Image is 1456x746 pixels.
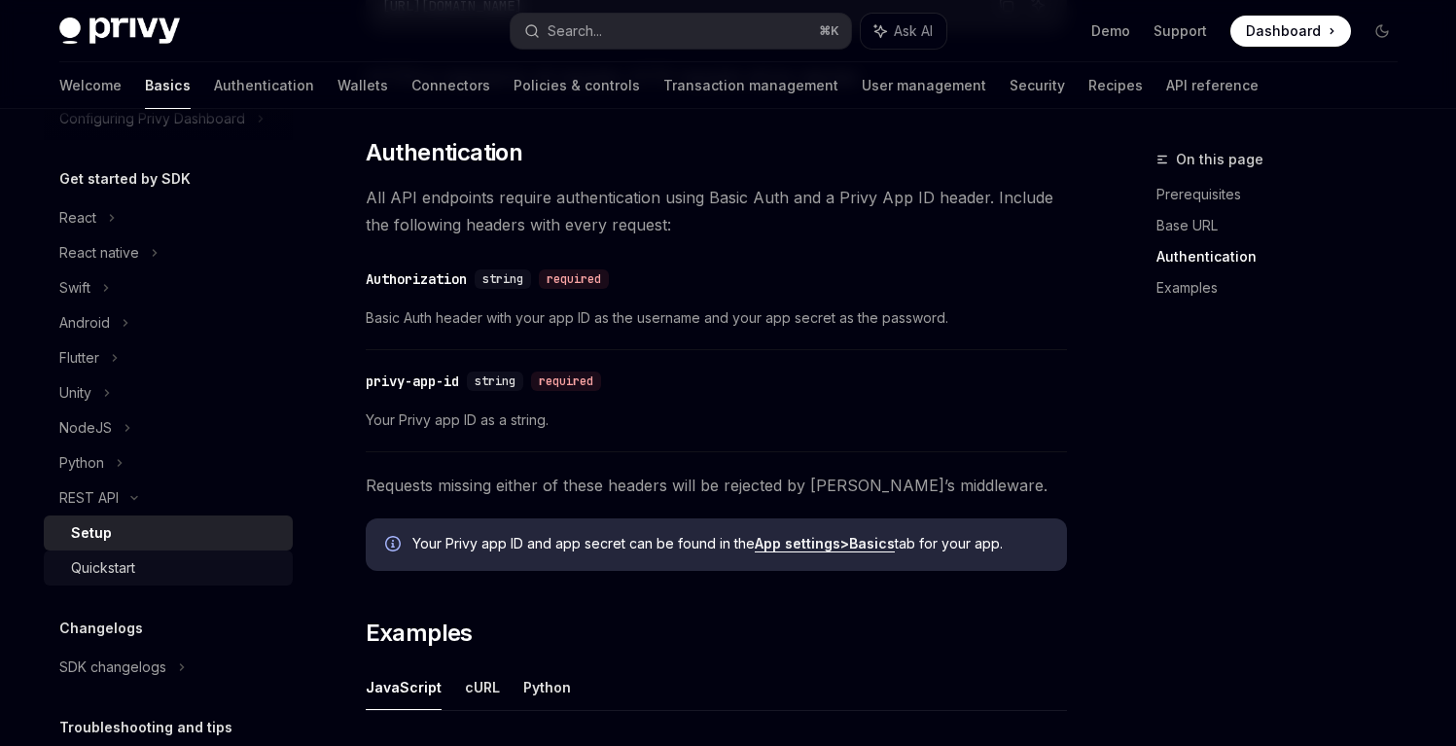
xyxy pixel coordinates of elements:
[531,372,601,391] div: required
[59,617,143,640] h5: Changelogs
[366,618,473,649] span: Examples
[366,664,442,710] button: JavaScript
[1246,21,1321,41] span: Dashboard
[1156,210,1413,241] a: Base URL
[59,381,91,405] div: Unity
[1154,21,1207,41] a: Support
[475,373,515,389] span: string
[71,521,112,545] div: Setup
[1156,272,1413,303] a: Examples
[59,656,166,679] div: SDK changelogs
[59,346,99,370] div: Flutter
[1176,148,1263,171] span: On this page
[59,416,112,440] div: NodeJS
[145,62,191,109] a: Basics
[59,167,191,191] h5: Get started by SDK
[366,306,1067,330] span: Basic Auth header with your app ID as the username and your app secret as the password.
[523,664,571,710] button: Python
[511,14,851,49] button: Search...⌘K
[514,62,640,109] a: Policies & controls
[1156,241,1413,272] a: Authentication
[59,716,232,739] h5: Troubleshooting and tips
[412,534,1048,553] span: Your Privy app ID and app secret can be found in the tab for your app.
[59,62,122,109] a: Welcome
[366,137,523,168] span: Authentication
[482,271,523,287] span: string
[214,62,314,109] a: Authentication
[59,206,96,230] div: React
[366,472,1067,499] span: Requests missing either of these headers will be rejected by [PERSON_NAME]’s middleware.
[819,23,839,39] span: ⌘ K
[385,536,405,555] svg: Info
[862,62,986,109] a: User management
[59,18,180,45] img: dark logo
[1088,62,1143,109] a: Recipes
[539,269,609,289] div: required
[366,409,1067,432] span: Your Privy app ID as a string.
[59,276,90,300] div: Swift
[861,14,946,49] button: Ask AI
[755,535,895,552] a: App settings>Basics
[411,62,490,109] a: Connectors
[1230,16,1351,47] a: Dashboard
[44,551,293,586] a: Quickstart
[1367,16,1398,47] button: Toggle dark mode
[366,184,1067,238] span: All API endpoints require authentication using Basic Auth and a Privy App ID header. Include the ...
[1010,62,1065,109] a: Security
[894,21,933,41] span: Ask AI
[59,486,119,510] div: REST API
[849,535,895,551] strong: Basics
[337,62,388,109] a: Wallets
[59,451,104,475] div: Python
[44,515,293,551] a: Setup
[548,19,602,43] div: Search...
[366,269,467,289] div: Authorization
[59,241,139,265] div: React native
[1166,62,1259,109] a: API reference
[366,372,459,391] div: privy-app-id
[465,664,500,710] button: cURL
[71,556,135,580] div: Quickstart
[1156,179,1413,210] a: Prerequisites
[1091,21,1130,41] a: Demo
[59,311,110,335] div: Android
[663,62,838,109] a: Transaction management
[755,535,840,551] strong: App settings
